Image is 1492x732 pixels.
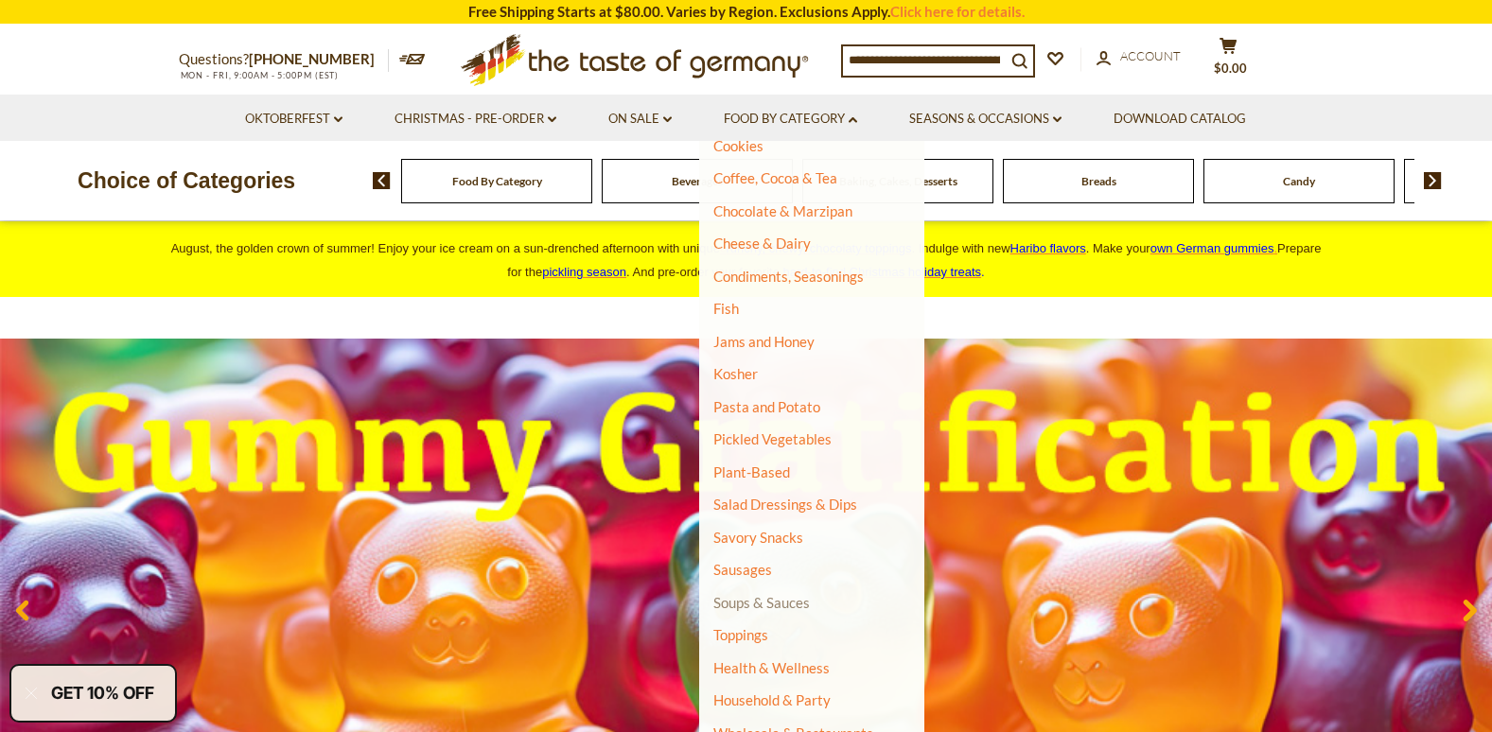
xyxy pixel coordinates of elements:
a: Candy [1283,174,1315,188]
a: Salad Dressings & Dips [713,496,857,513]
a: Soups & Sauces [713,594,810,611]
a: Savory Snacks [713,529,803,546]
a: Health & Wellness [713,654,830,681]
a: own German gummies. [1150,241,1277,255]
a: [PHONE_NUMBER] [249,50,375,67]
a: Breads [1081,174,1116,188]
a: Jams and Honey [713,333,815,350]
a: Seasons & Occasions [909,109,1062,130]
a: Toppings [713,626,768,643]
a: Pasta and Potato [713,398,820,415]
a: pickling season [542,265,626,279]
a: Haribo flavors [1010,241,1086,255]
img: previous arrow [373,172,391,189]
a: Beverages [672,174,723,188]
img: next arrow [1424,172,1442,189]
a: Oktoberfest [245,109,342,130]
p: Questions? [179,47,389,72]
a: Chocolate & Marzipan [713,202,852,219]
a: Household & Party [713,687,831,713]
span: Account [1120,48,1181,63]
a: Christmas - PRE-ORDER [395,109,556,130]
a: Kosher [713,365,758,382]
a: Food By Category [452,174,542,188]
a: Cookies [713,137,764,154]
a: Pickled Vegetables [713,430,832,447]
a: Account [1097,46,1181,67]
a: Food By Category [724,109,857,130]
a: Download Catalog [1114,109,1246,130]
a: Fish [713,300,739,317]
a: Cheese & Dairy [713,235,811,252]
span: MON - FRI, 9:00AM - 5:00PM (EST) [179,70,340,80]
a: Click here for details. [890,3,1025,20]
a: Condiments, Seasonings [713,268,864,285]
a: On Sale [608,109,672,130]
a: Coffee, Cocoa & Tea [713,169,837,186]
a: Plant-Based [713,463,790,480]
span: own German gummies [1150,241,1274,255]
span: August, the golden crown of summer! Enjoy your ice cream on a sun-drenched afternoon with unique ... [171,241,1322,279]
span: $0.00 [1214,61,1247,76]
button: $0.00 [1201,37,1257,84]
a: Sausages [713,561,772,578]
